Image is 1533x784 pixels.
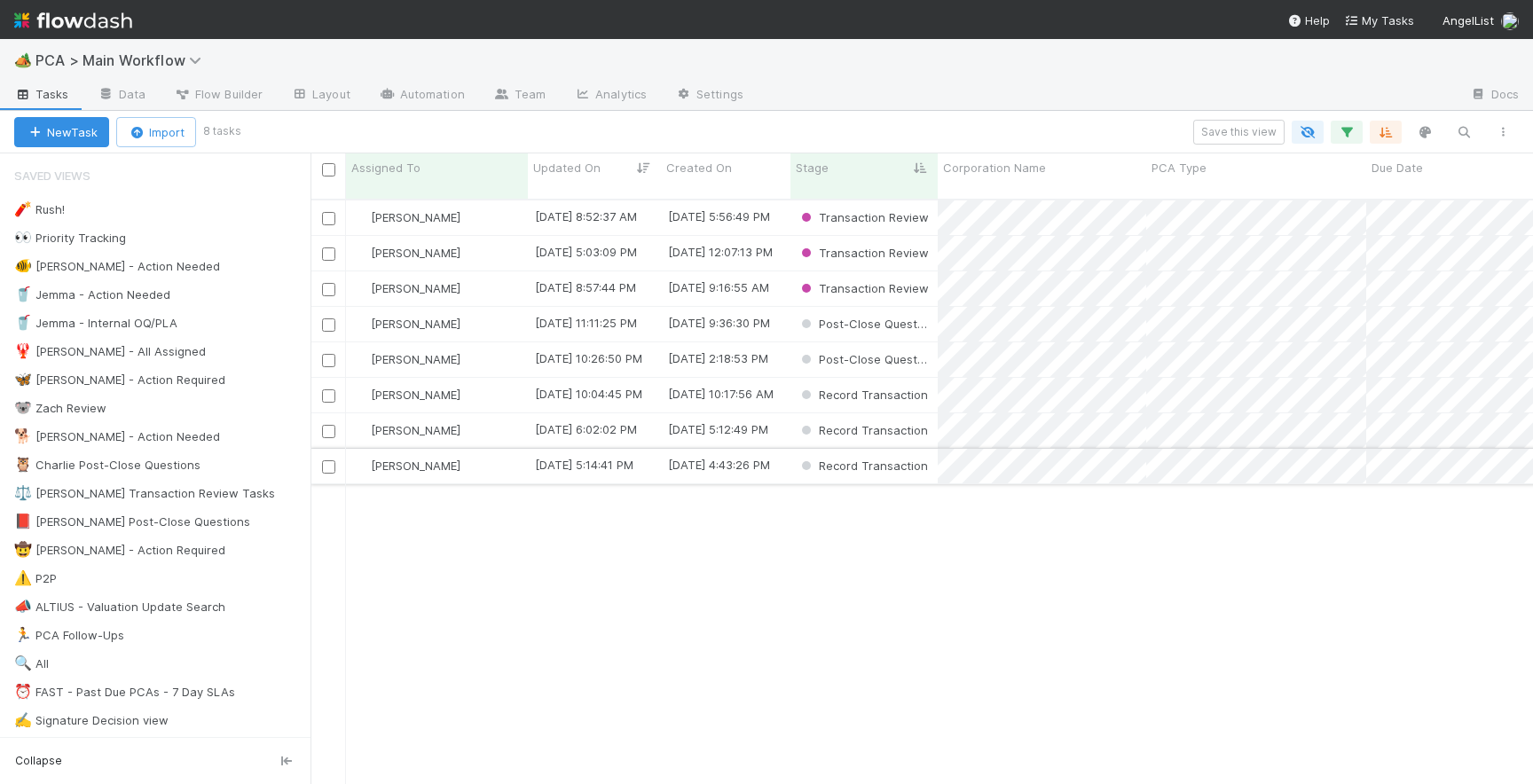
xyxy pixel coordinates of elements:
div: [DATE] 5:14:41 PM [535,456,633,474]
span: 🤠 [14,542,32,557]
input: Toggle Row Selected [322,389,335,403]
div: [PERSON_NAME] - Action Required [14,539,225,561]
img: avatar_ba0ef937-97b0-4cb1-a734-c46f876909ef.png [354,459,368,473]
div: [PERSON_NAME] - Action Needed [14,426,220,448]
div: All [14,653,49,675]
div: Jemma - Internal OQ/PLA [14,312,177,334]
div: [PERSON_NAME] Transaction Review Tasks [14,482,275,505]
div: [DATE] 6:02:02 PM [535,420,637,438]
span: 🏃 [14,627,32,642]
div: [DATE] 10:17:56 AM [668,385,774,403]
div: [PERSON_NAME] - All Assigned [14,341,206,363]
span: Stage [796,159,829,176]
button: NewTask [14,117,109,147]
img: avatar_ba0ef937-97b0-4cb1-a734-c46f876909ef.png [354,210,368,224]
span: 🏕️ [14,52,32,67]
span: Flow Builder [174,85,263,103]
input: Toggle Row Selected [322,460,335,474]
div: [PERSON_NAME] [353,315,460,333]
span: Transaction Review [798,281,929,295]
span: [PERSON_NAME] [371,388,460,402]
div: Transaction Review [798,279,929,297]
div: [PERSON_NAME] [353,350,460,368]
a: Analytics [560,82,661,110]
button: Import [116,117,196,147]
span: PCA > Main Workflow [35,51,210,69]
span: [PERSON_NAME] [371,423,460,437]
img: avatar_ba0ef937-97b0-4cb1-a734-c46f876909ef.png [1501,12,1519,30]
div: [DATE] 5:03:09 PM [535,243,637,261]
span: Record Transaction [798,459,928,473]
span: 📣 [14,599,32,614]
div: Post-Close Question [798,350,929,368]
div: FAST - Past Due PCAs - 7 Day SLAs [14,681,235,703]
span: Transaction Review [798,210,929,224]
input: Toggle Row Selected [322,283,335,296]
div: ALTIUS - Valuation Update Search [14,596,225,618]
div: [DATE] 12:07:13 PM [668,243,773,261]
div: Record Transaction [798,421,928,439]
img: avatar_ba0ef937-97b0-4cb1-a734-c46f876909ef.png [354,388,368,402]
div: [DATE] 10:04:45 PM [535,385,642,403]
a: Settings [661,82,758,110]
span: Record Transaction [798,388,928,402]
span: 🥤 [14,315,32,330]
a: Flow Builder [160,82,277,110]
div: Help [1287,12,1330,29]
span: 🐠 [14,258,32,273]
small: 8 tasks [203,123,241,139]
span: 🔍 [14,655,32,670]
div: Post-Close Question [798,315,929,333]
div: Record Transaction [798,457,928,474]
span: PCA Type [1152,159,1207,176]
a: My Tasks [1344,12,1414,29]
span: ⏰ [14,684,32,699]
button: Save this view [1193,120,1285,145]
span: [PERSON_NAME] [371,246,460,260]
span: [PERSON_NAME] [371,459,460,473]
a: Docs [1456,82,1533,110]
span: 🦞 [14,343,32,358]
div: Record Transaction [798,386,928,404]
div: [DATE] 2:18:53 PM [668,349,768,367]
span: ⚠️ [14,570,32,585]
span: 🧨 [14,201,32,216]
span: Updated On [533,159,601,176]
span: [PERSON_NAME] [371,317,460,331]
span: AngelList [1443,13,1494,27]
a: Team [479,82,560,110]
span: 📕 [14,514,32,529]
div: [DATE] 9:16:55 AM [668,278,769,296]
div: Rush! [14,199,65,221]
span: ✍️ [14,712,32,727]
span: Post-Close Question [798,317,934,331]
div: [PERSON_NAME] - Action Required [14,369,225,391]
span: ⚖️ [14,485,32,500]
div: Jemma - Action Needed [14,284,170,306]
input: Toggle Row Selected [322,425,335,438]
div: Transaction Review [798,244,929,262]
div: Charlie Post-Close Questions [14,454,200,476]
div: [DATE] 10:26:50 PM [535,349,642,367]
div: Priority Tracking [14,227,126,249]
div: PCA Follow-Ups [14,624,124,647]
span: Due Date [1372,159,1423,176]
span: Created On [666,159,732,176]
img: avatar_ba0ef937-97b0-4cb1-a734-c46f876909ef.png [354,352,368,366]
input: Toggle Row Selected [322,247,335,261]
span: Saved Views [14,158,90,193]
span: Assigned To [351,159,421,176]
div: P2P [14,568,57,590]
div: [DATE] 9:36:30 PM [668,314,770,332]
div: [DATE] 8:52:37 AM [535,208,637,225]
div: [PERSON_NAME] [353,244,460,262]
div: [DATE] 5:12:49 PM [668,420,768,438]
span: 👀 [14,230,32,245]
span: Post-Close Question [798,352,934,366]
div: [PERSON_NAME] Post-Close Questions [14,511,250,533]
span: 🐕 [14,428,32,443]
span: [PERSON_NAME] [371,210,460,224]
div: [DATE] 11:11:25 PM [535,314,637,332]
span: 🦉 [14,457,32,472]
div: [DATE] 5:56:49 PM [668,208,770,225]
